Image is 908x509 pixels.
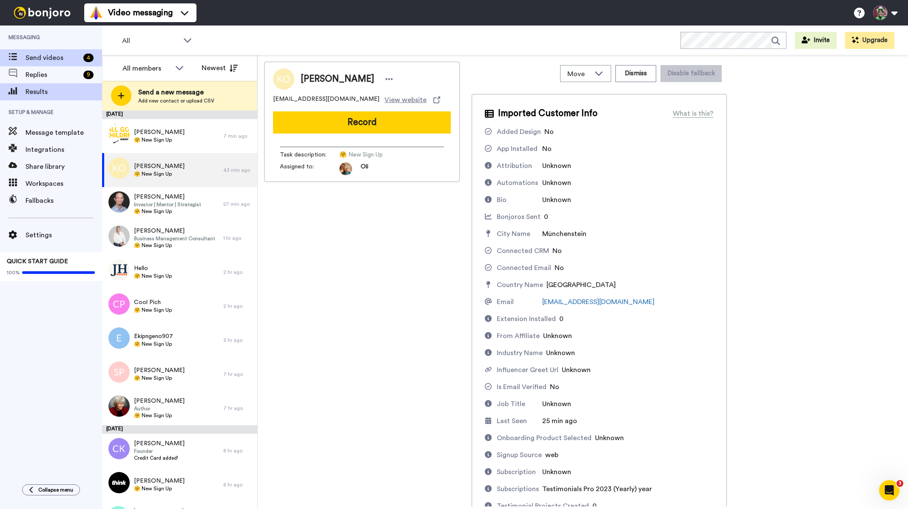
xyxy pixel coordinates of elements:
[195,60,244,77] button: Newest
[26,70,80,80] span: Replies
[542,179,571,186] span: Unknown
[134,307,172,313] span: 🤗 New Sign Up
[223,405,253,412] div: 7 hr ago
[497,382,547,392] div: Is Email Verified
[108,395,130,417] img: 8e6876bd-0029-4cb4-b66e-e46d72da2d84.jpg
[134,227,215,235] span: [PERSON_NAME]
[134,375,185,381] span: 🤗 New Sign Up
[83,54,94,62] div: 4
[497,144,538,154] div: App Installed
[897,480,903,487] span: 3
[38,486,73,493] span: Collapse menu
[550,384,559,390] span: No
[134,273,172,279] span: 🤗 New Sign Up
[562,367,591,373] span: Unknown
[497,280,543,290] div: Country Name
[223,337,253,344] div: 3 hr ago
[497,433,592,443] div: Onboarding Product Selected
[134,341,173,347] span: 🤗 New Sign Up
[384,95,440,105] a: View website
[497,195,507,205] div: Bio
[108,293,130,315] img: cp.png
[134,397,185,405] span: [PERSON_NAME]
[138,87,214,97] span: Send a new message
[673,108,714,119] div: What is this?
[544,128,554,135] span: No
[547,282,616,288] span: [GEOGRAPHIC_DATA]
[384,95,427,105] span: View website
[134,439,185,448] span: [PERSON_NAME]
[223,303,253,310] div: 2 hr ago
[280,162,339,175] span: Assigned to:
[795,32,837,49] button: Invite
[497,263,551,273] div: Connected Email
[361,162,368,175] span: Oli
[134,485,185,492] span: 🤗 New Sign Up
[546,350,575,356] span: Unknown
[497,348,543,358] div: Industry Name
[542,401,571,407] span: Unknown
[498,107,598,120] span: Imported Customer Info
[497,127,541,137] div: Added Design
[280,151,339,159] span: Task description :
[273,68,294,90] img: Image of Kay O Korostensky
[108,327,130,349] img: e.png
[10,7,74,19] img: bj-logo-header-white.svg
[26,179,102,189] span: Workspaces
[26,87,102,97] span: Results
[134,412,185,419] span: 🤗 New Sign Up
[108,191,130,213] img: 4a61da64-eb1e-4f4d-a332-ecce67d8f447.jpg
[134,162,185,171] span: [PERSON_NAME]
[301,73,374,85] span: [PERSON_NAME]
[542,469,571,475] span: Unknown
[339,151,420,159] span: 🤗 New Sign Up
[108,361,130,383] img: sp.png
[7,269,20,276] span: 100%
[108,157,130,179] img: ko.png
[497,178,538,188] div: Automations
[542,145,552,152] span: No
[497,365,558,375] div: Influencer Greet Url
[545,452,558,458] span: web
[555,264,564,271] span: No
[108,7,173,19] span: Video messaging
[26,128,102,138] span: Message template
[83,71,94,79] div: 9
[134,405,185,412] span: Author
[26,145,102,155] span: Integrations
[223,167,253,173] div: 43 min ago
[542,162,571,169] span: Unknown
[595,435,624,441] span: Unknown
[273,111,451,134] button: Record
[497,399,525,409] div: Job Title
[108,123,130,145] img: 23043522-1ad4-4518-8108-0f60c9f5b1b5.png
[542,196,571,203] span: Unknown
[497,416,527,426] div: Last Seen
[223,371,253,378] div: 7 hr ago
[102,111,257,119] div: [DATE]
[134,332,173,341] span: Ekipngeno907
[223,133,253,139] div: 7 min ago
[122,63,171,74] div: All members
[7,259,68,264] span: QUICK START GUIDE
[497,331,540,341] div: From Affiliate
[108,225,130,247] img: 6075a5af-e887-43dd-a1a8-ef2ad4238bb9.jpg
[89,6,103,20] img: vm-color.svg
[22,484,80,495] button: Collapse menu
[134,477,185,485] span: [PERSON_NAME]
[26,162,102,172] span: Share library
[26,53,80,63] span: Send videos
[26,196,102,206] span: Fallbacks
[122,36,179,46] span: All
[497,161,532,171] div: Attribution
[26,230,102,240] span: Settings
[134,298,172,307] span: Cool Pich
[134,208,201,215] span: 🤗 New Sign Up
[134,264,172,273] span: Hello
[497,467,536,477] div: Subscription
[134,193,201,201] span: [PERSON_NAME]
[567,69,590,79] span: Move
[223,481,253,488] div: 8 hr ago
[542,299,655,305] a: [EMAIL_ADDRESS][DOMAIN_NAME]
